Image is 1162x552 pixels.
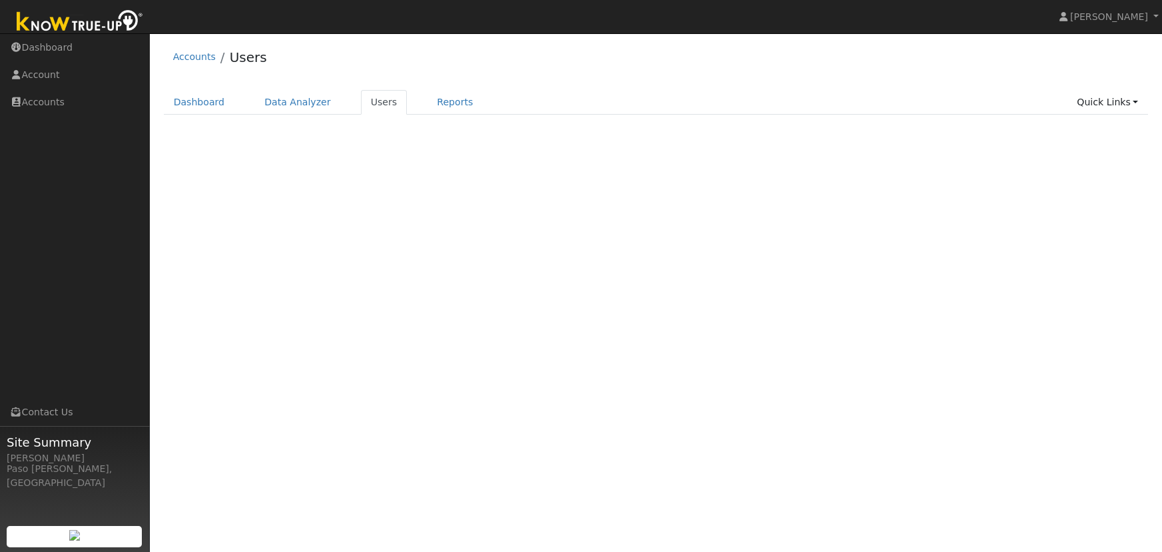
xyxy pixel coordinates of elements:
[1067,90,1148,115] a: Quick Links
[173,51,216,62] a: Accounts
[7,433,143,451] span: Site Summary
[164,90,235,115] a: Dashboard
[10,7,150,37] img: Know True-Up
[230,49,267,65] a: Users
[1070,11,1148,22] span: [PERSON_NAME]
[361,90,408,115] a: Users
[69,530,80,541] img: retrieve
[7,462,143,490] div: Paso [PERSON_NAME], [GEOGRAPHIC_DATA]
[7,451,143,465] div: [PERSON_NAME]
[427,90,483,115] a: Reports
[254,90,341,115] a: Data Analyzer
